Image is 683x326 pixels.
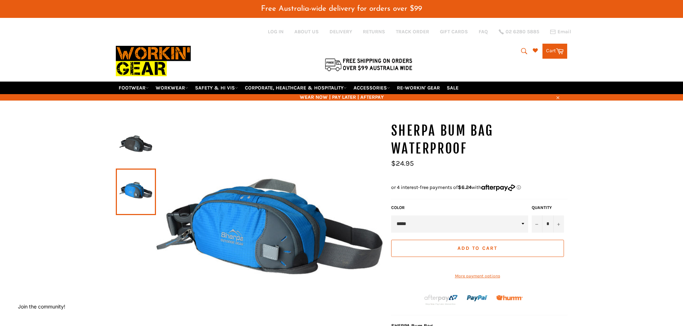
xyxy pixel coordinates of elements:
[396,28,429,35] a: TRACK ORDER
[329,28,352,35] a: DELIVERY
[479,28,488,35] a: FAQ
[444,82,461,94] a: SALE
[116,41,191,81] img: Workin Gear leaders in Workwear, Safety Boots, PPE, Uniforms. Australia's No.1 in Workwear
[558,29,571,34] span: Email
[351,82,393,94] a: ACCESSORIES
[423,294,459,306] img: Afterpay-Logo-on-dark-bg_large.png
[363,28,385,35] a: RETURNS
[391,159,414,167] span: $24.95
[294,28,319,35] a: ABOUT US
[553,215,564,233] button: Increase item quantity by one
[532,215,542,233] button: Reduce item quantity by one
[457,245,497,251] span: Add to Cart
[499,29,539,34] a: 02 6280 5885
[324,57,413,72] img: Flat $9.95 shipping Australia wide
[116,94,568,101] span: WEAR NOW | PAY LATER | AFTERPAY
[153,82,191,94] a: WORKWEAR
[496,295,523,301] img: Humm_core_logo_RGB-01_300x60px_small_195d8312-4386-4de7-b182-0ef9b6303a37.png
[242,82,350,94] a: CORPORATE, HEALTHCARE & HOSPITALITY
[532,205,564,211] label: Quantity
[391,273,564,279] a: More payment options
[116,82,152,94] a: FOOTWEAR
[391,205,528,211] label: Color
[391,240,564,257] button: Add to Cart
[394,82,443,94] a: RE-WORKIN' GEAR
[119,126,152,165] img: SHERPA Bum Bag Waterproof - Workin Gear
[261,5,422,13] span: Free Australia-wide delivery for orders over $99
[550,29,571,35] a: Email
[506,29,539,34] span: 02 6280 5885
[18,303,65,310] button: Join the community!
[391,122,568,157] h1: SHERPA Bum Bag Waterproof
[268,29,284,35] a: Log in
[467,288,488,309] img: paypal.png
[440,28,468,35] a: GIFT CARDS
[192,82,241,94] a: SAFETY & HI VIS
[542,44,567,59] a: Cart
